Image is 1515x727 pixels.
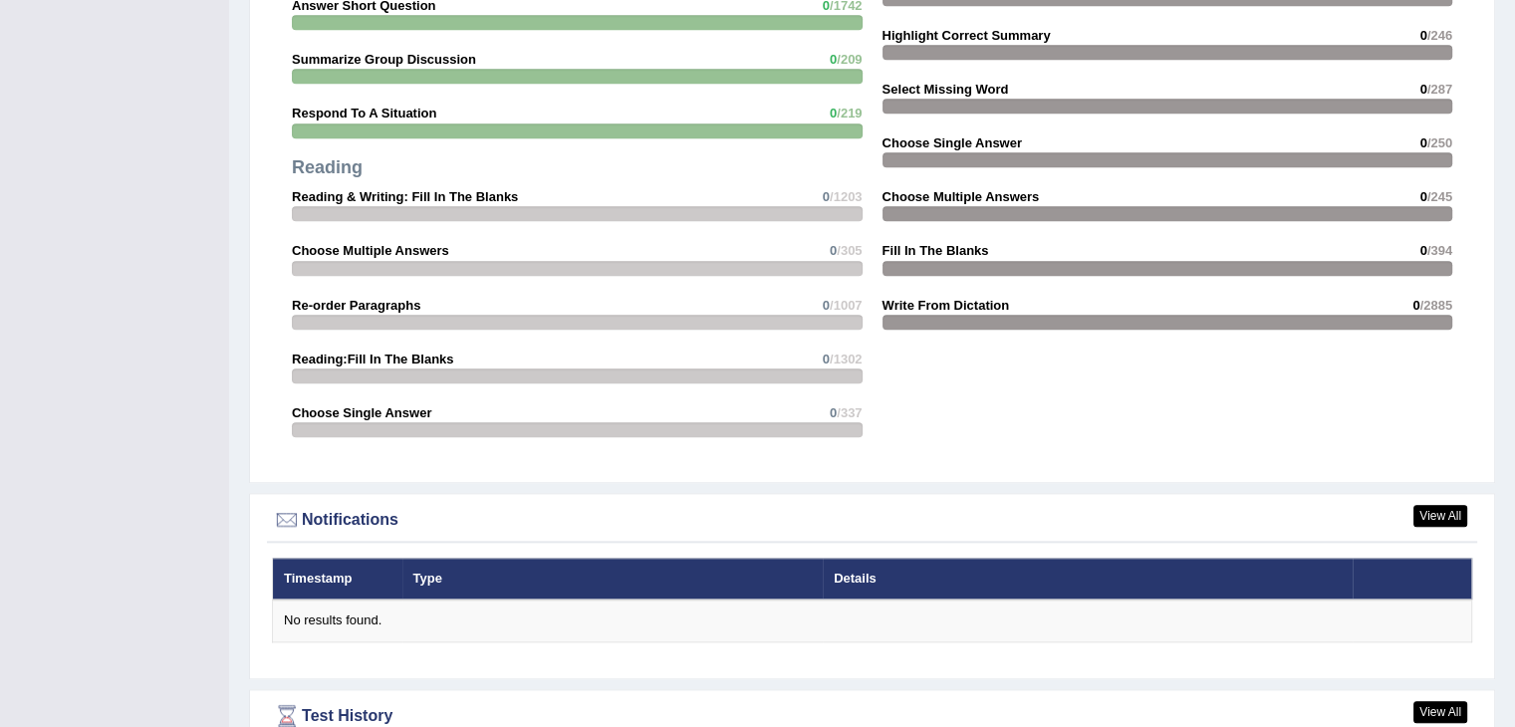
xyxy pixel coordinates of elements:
[830,352,863,366] span: /1302
[837,405,862,420] span: /337
[1419,298,1452,313] span: /2885
[1412,298,1419,313] span: 0
[830,298,863,313] span: /1007
[823,558,1352,600] th: Details
[284,611,1460,630] div: No results found.
[292,352,454,366] strong: Reading:Fill In The Blanks
[1419,82,1426,97] span: 0
[837,106,862,121] span: /219
[292,189,518,204] strong: Reading & Writing: Fill In The Blanks
[830,189,863,204] span: /1203
[1419,135,1426,150] span: 0
[1419,243,1426,258] span: 0
[1419,189,1426,204] span: 0
[883,243,989,258] strong: Fill In The Blanks
[883,28,1051,43] strong: Highlight Correct Summary
[837,243,862,258] span: /305
[830,106,837,121] span: 0
[292,243,449,258] strong: Choose Multiple Answers
[402,558,824,600] th: Type
[272,505,1472,535] div: Notifications
[292,405,431,420] strong: Choose Single Answer
[273,558,402,600] th: Timestamp
[823,189,830,204] span: 0
[1413,505,1467,527] a: View All
[883,189,1040,204] strong: Choose Multiple Answers
[1427,28,1452,43] span: /246
[883,298,1010,313] strong: Write From Dictation
[1427,243,1452,258] span: /394
[292,106,436,121] strong: Respond To A Situation
[1427,82,1452,97] span: /287
[830,52,837,67] span: 0
[1427,189,1452,204] span: /245
[883,135,1022,150] strong: Choose Single Answer
[1413,701,1467,723] a: View All
[830,405,837,420] span: 0
[1419,28,1426,43] span: 0
[830,243,837,258] span: 0
[823,298,830,313] span: 0
[823,352,830,366] span: 0
[292,298,420,313] strong: Re-order Paragraphs
[292,157,363,177] strong: Reading
[837,52,862,67] span: /209
[292,52,476,67] strong: Summarize Group Discussion
[1427,135,1452,150] span: /250
[883,82,1009,97] strong: Select Missing Word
